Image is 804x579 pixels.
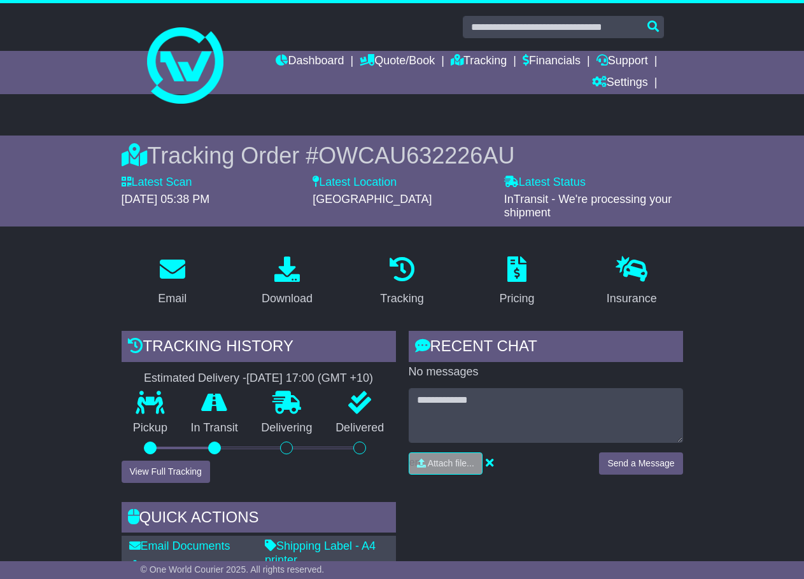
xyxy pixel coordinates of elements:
a: Download [253,252,321,312]
span: [DATE] 05:38 PM [122,193,210,206]
a: Tracking [372,252,432,312]
a: Email [150,252,195,312]
p: Pickup [122,421,180,435]
span: © One World Courier 2025. All rights reserved. [141,564,325,575]
button: Send a Message [599,452,682,475]
a: Pricing [491,252,542,312]
div: Email [158,290,187,307]
div: Pricing [499,290,534,307]
span: [GEOGRAPHIC_DATA] [313,193,432,206]
div: Download [262,290,313,307]
div: Tracking Order # [122,142,683,169]
a: Tracking [451,51,507,73]
a: Insurance [598,252,665,312]
label: Latest Status [504,176,586,190]
a: Quote/Book [360,51,435,73]
label: Latest Scan [122,176,192,190]
div: Tracking history [122,331,396,365]
button: View Full Tracking [122,461,210,483]
p: Delivered [324,421,396,435]
span: InTransit - We're processing your shipment [504,193,672,220]
div: Tracking [380,290,423,307]
div: Estimated Delivery - [122,372,396,386]
div: RECENT CHAT [409,331,683,365]
p: No messages [409,365,683,379]
a: Dashboard [276,51,344,73]
div: Quick Actions [122,502,396,536]
span: OWCAU632226AU [318,143,514,169]
p: In Transit [179,421,250,435]
div: Insurance [607,290,657,307]
a: Support [596,51,648,73]
p: Delivering [250,421,324,435]
label: Latest Location [313,176,397,190]
a: Settings [592,73,648,94]
a: Email Documents [129,540,230,552]
a: Shipping Label - A4 printer [265,540,376,566]
div: [DATE] 17:00 (GMT +10) [246,372,373,386]
a: Financials [523,51,581,73]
